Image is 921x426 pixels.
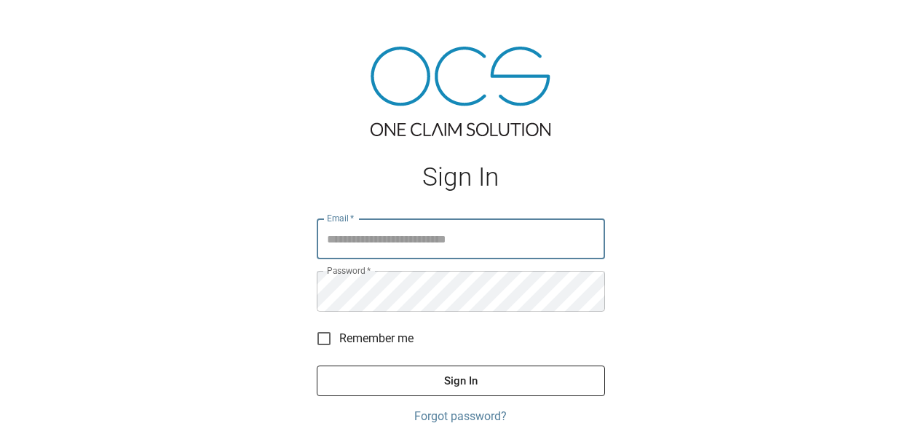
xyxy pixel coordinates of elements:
[17,9,76,38] img: ocs-logo-white-transparent.png
[317,408,605,425] a: Forgot password?
[317,366,605,396] button: Sign In
[327,212,355,224] label: Email
[371,47,550,136] img: ocs-logo-tra.png
[327,264,371,277] label: Password
[317,162,605,192] h1: Sign In
[339,330,414,347] span: Remember me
